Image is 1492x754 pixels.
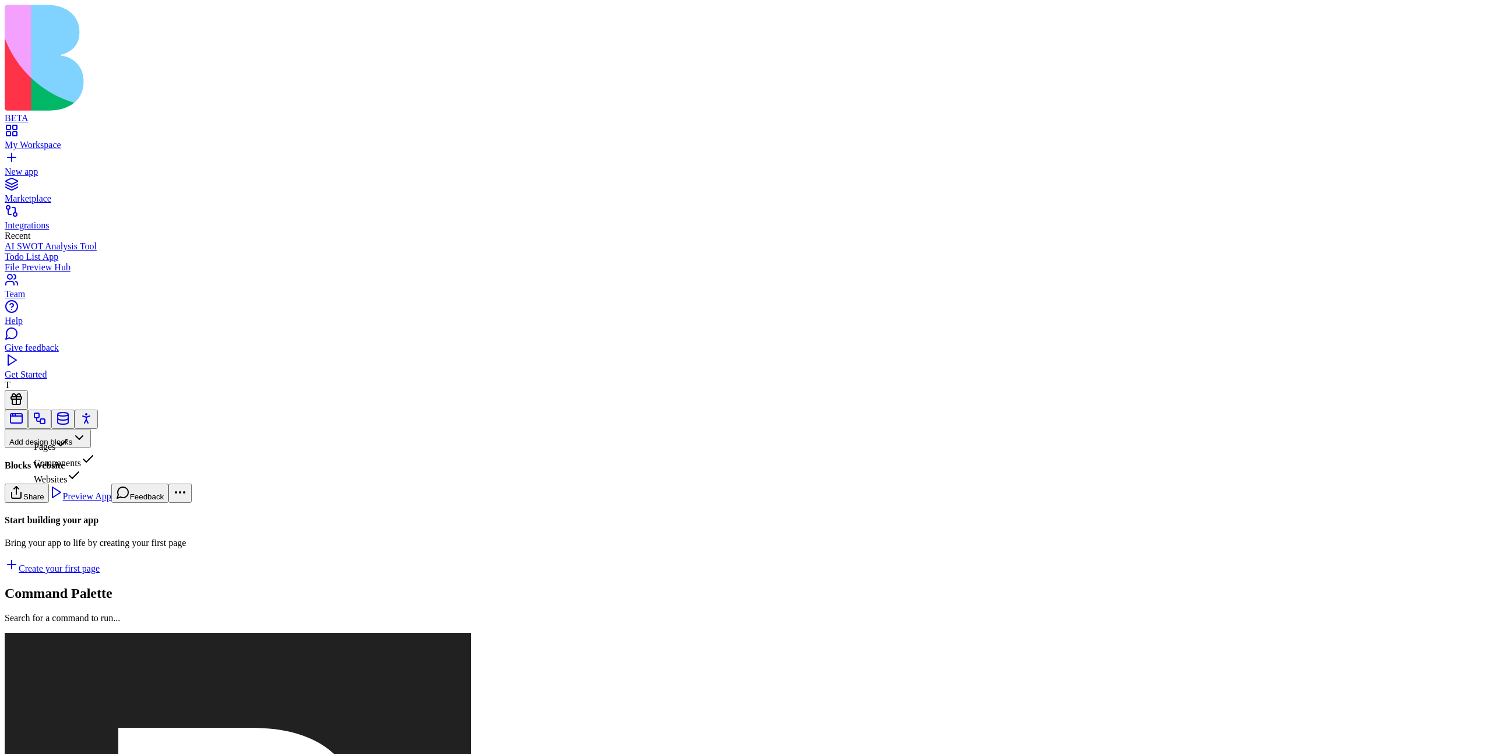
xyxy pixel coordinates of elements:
[5,193,1487,204] div: Marketplace
[5,252,1487,262] a: Todo List App
[5,305,1487,326] a: Help
[5,332,1487,353] a: Give feedback
[5,563,100,573] a: Create your first page
[5,316,1487,326] div: Help
[5,103,1487,124] a: BETA
[5,613,1487,623] p: Search for a command to run...
[5,113,1487,124] div: BETA
[5,484,49,503] button: Share
[49,491,111,501] a: Preview App
[111,484,169,503] button: Feedback
[5,167,1487,177] div: New app
[5,289,1487,300] div: Team
[5,156,1487,177] a: New app
[34,452,95,468] div: Components
[5,538,1487,548] p: Bring your app to life by creating your first page
[5,129,1487,150] a: My Workspace
[5,429,91,448] button: Add design blocks
[5,279,1487,300] a: Team
[34,468,95,485] div: Websites
[5,586,1487,601] h2: Command Palette
[5,220,1487,231] div: Integrations
[5,380,10,390] span: T
[5,460,1487,471] h4: Blocks Website
[5,369,1487,380] div: Get Started
[5,241,1487,252] a: AI SWOT Analysis Tool
[5,140,1487,150] div: My Workspace
[5,515,1487,526] h4: Start building your app
[5,210,1487,231] a: Integrations
[5,231,30,241] span: Recent
[34,436,95,452] div: Pages
[5,359,1487,380] a: Get Started
[5,343,1487,353] div: Give feedback
[5,262,1487,273] a: File Preview Hub
[5,5,473,111] img: logo
[34,436,95,485] div: Suggestions
[5,183,1487,204] a: Marketplace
